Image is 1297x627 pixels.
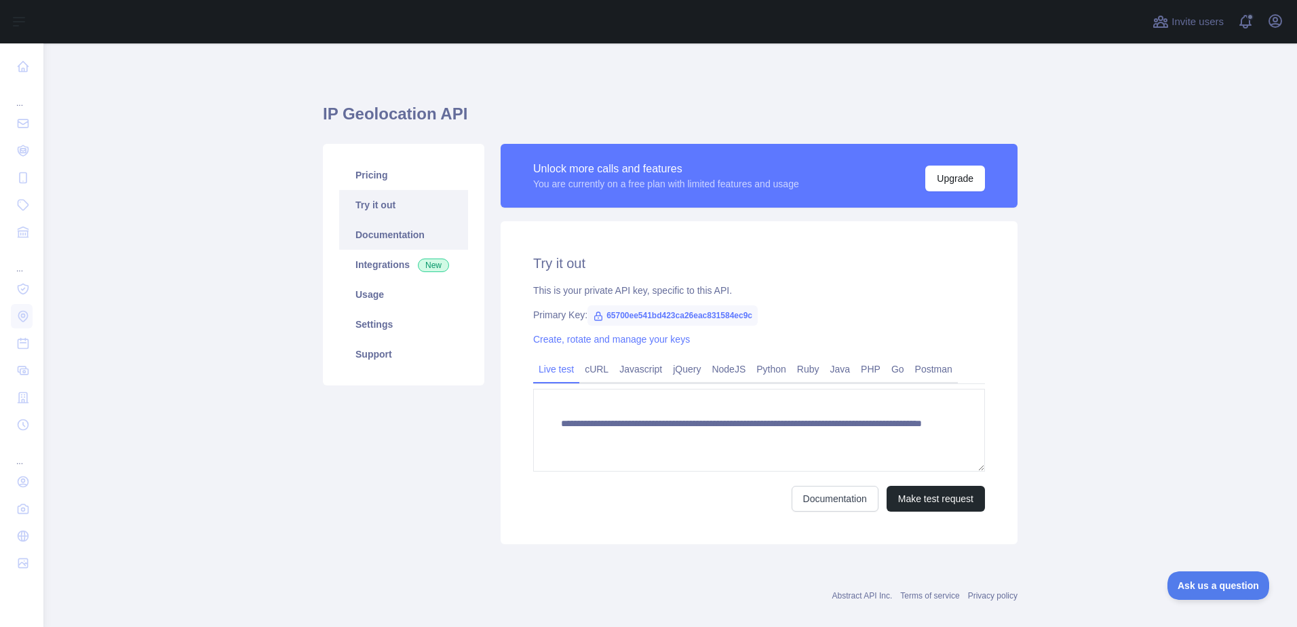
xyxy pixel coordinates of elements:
[832,591,893,601] a: Abstract API Inc.
[886,358,910,380] a: Go
[855,358,886,380] a: PHP
[792,486,878,512] a: Documentation
[339,280,468,309] a: Usage
[339,190,468,220] a: Try it out
[339,339,468,369] a: Support
[667,358,706,380] a: jQuery
[533,334,690,345] a: Create, rotate and manage your keys
[1172,14,1224,30] span: Invite users
[11,247,33,274] div: ...
[968,591,1018,601] a: Privacy policy
[11,440,33,467] div: ...
[339,250,468,280] a: Integrations New
[533,284,985,297] div: This is your private API key, specific to this API.
[792,358,825,380] a: Ruby
[706,358,751,380] a: NodeJS
[339,160,468,190] a: Pricing
[418,259,449,272] span: New
[533,254,985,273] h2: Try it out
[751,358,792,380] a: Python
[614,358,667,380] a: Javascript
[533,358,579,380] a: Live test
[339,220,468,250] a: Documentation
[825,358,856,380] a: Java
[587,305,758,326] span: 65700ee541bd423ca26eac831584ec9c
[925,166,985,191] button: Upgrade
[11,81,33,109] div: ...
[579,358,614,380] a: cURL
[900,591,959,601] a: Terms of service
[533,177,799,191] div: You are currently on a free plan with limited features and usage
[323,103,1018,136] h1: IP Geolocation API
[339,309,468,339] a: Settings
[887,486,985,512] button: Make test request
[533,161,799,177] div: Unlock more calls and features
[1150,11,1226,33] button: Invite users
[533,308,985,322] div: Primary Key:
[1167,571,1270,600] iframe: Toggle Customer Support
[910,358,958,380] a: Postman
